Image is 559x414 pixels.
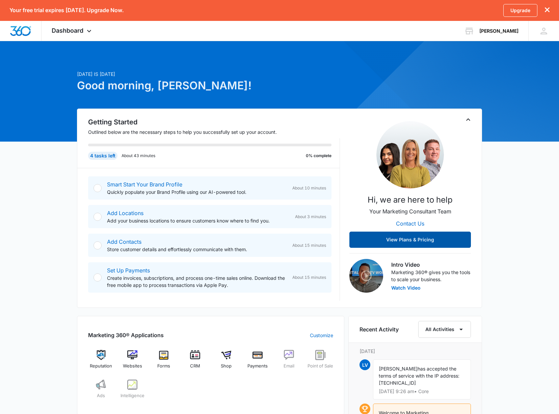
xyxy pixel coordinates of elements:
[379,389,465,394] p: [DATE] 9:26 am • Core
[157,363,170,369] span: Forms
[503,4,537,17] a: Upgrade
[292,185,326,191] span: About 10 minutes
[479,28,518,34] div: account name
[349,259,383,293] img: Intro Video
[213,350,239,374] a: Shop
[107,246,287,253] p: Store customer details and effortlessly communicate with them.
[88,380,114,404] a: Ads
[9,7,124,13] p: Your free trial expires [DATE]. Upgrade Now.
[190,363,200,369] span: CRM
[90,363,112,369] span: Reputation
[418,321,471,338] button: All Activities
[360,325,399,333] h6: Recent Activity
[119,350,145,374] a: Websites
[52,27,83,34] span: Dashboard
[182,350,208,374] a: CRM
[349,232,471,248] button: View Plans & Pricing
[107,267,150,274] a: Set Up Payments
[389,215,431,232] button: Contact Us
[391,286,421,290] button: Watch Video
[295,214,326,220] span: About 3 minutes
[107,238,141,245] a: Add Contacts
[88,117,340,127] h2: Getting Started
[107,188,287,196] p: Quickly populate your Brand Profile using our AI-powered tool.
[360,359,370,370] span: LV
[107,274,287,289] p: Create invoices, subscriptions, and process one-time sales online. Download the free mobile app t...
[119,380,145,404] a: Intelligence
[292,274,326,280] span: About 15 minutes
[121,392,144,399] span: Intelligence
[151,350,177,374] a: Forms
[310,332,333,339] a: Customize
[545,7,550,13] button: dismiss this dialog
[306,153,331,159] p: 0% complete
[379,380,416,386] span: [TECHNICAL_ID]
[88,331,164,339] h2: Marketing 360® Applications
[221,363,232,369] span: Shop
[88,152,117,160] div: 4 tasks left
[379,366,459,379] span: has accepted the terms of service with the IP address:
[464,116,472,124] button: Toggle Collapse
[369,207,451,215] p: Your Marketing Consultant Team
[391,269,471,283] p: Marketing 360® gives you the tools to scale your business.
[307,350,333,374] a: Point of Sale
[97,392,105,399] span: Ads
[42,21,103,41] div: Dashboard
[88,128,340,136] p: Outlined below are the necessary steps to help you successfully set up your account.
[292,242,326,248] span: About 15 minutes
[284,363,294,369] span: Email
[107,217,290,224] p: Add your business locations to ensure customers know where to find you.
[360,348,471,355] p: [DATE]
[276,350,302,374] a: Email
[77,70,344,78] p: [DATE] is [DATE]
[123,363,142,369] span: Websites
[245,350,271,374] a: Payments
[308,363,333,369] span: Point of Sale
[77,78,344,94] h1: Good morning, [PERSON_NAME]!
[88,350,114,374] a: Reputation
[107,181,182,188] a: Smart Start Your Brand Profile
[368,194,453,206] p: Hi, we are here to help
[107,210,143,216] a: Add Locations
[247,363,268,369] span: Payments
[391,261,471,269] h3: Intro Video
[122,153,155,159] p: About 43 minutes
[379,366,418,372] span: [PERSON_NAME]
